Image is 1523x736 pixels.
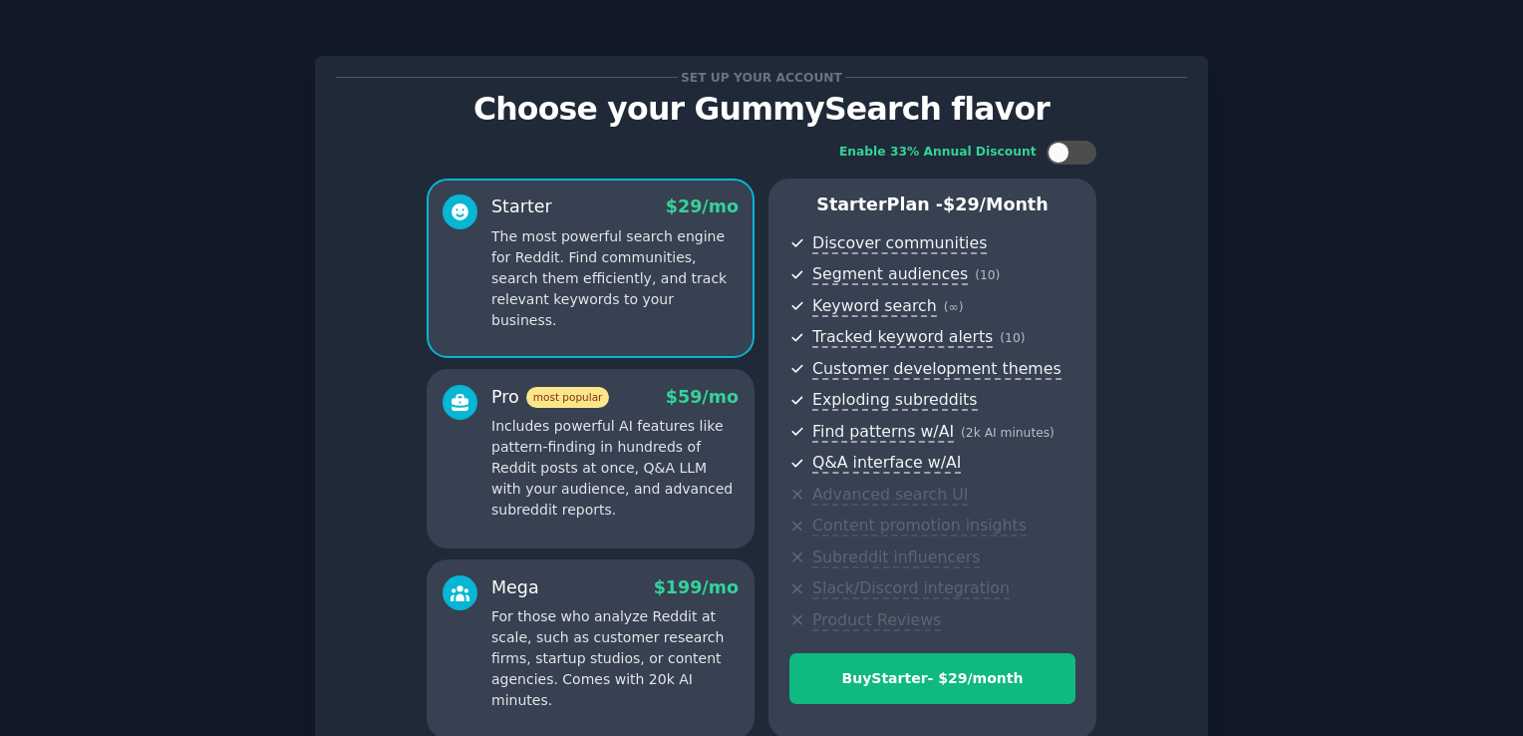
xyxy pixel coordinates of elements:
[1000,331,1025,345] span: ( 10 )
[812,516,1027,537] span: Content promotion insights
[812,327,993,348] span: Tracked keyword alerts
[526,387,610,408] span: most popular
[812,578,1010,599] span: Slack/Discord integration
[812,390,977,411] span: Exploding subreddits
[666,196,739,216] span: $ 29 /mo
[654,577,739,597] span: $ 199 /mo
[336,92,1187,127] p: Choose your GummySearch flavor
[491,385,609,410] div: Pro
[812,422,954,443] span: Find patterns w/AI
[944,300,964,314] span: ( ∞ )
[491,575,539,600] div: Mega
[812,296,937,317] span: Keyword search
[812,610,941,631] span: Product Reviews
[812,359,1062,380] span: Customer development themes
[812,233,987,254] span: Discover communities
[975,268,1000,282] span: ( 10 )
[812,485,968,506] span: Advanced search UI
[812,548,980,568] span: Subreddit influencers
[666,387,739,407] span: $ 59 /mo
[943,194,1049,214] span: $ 29 /month
[491,226,739,331] p: The most powerful search engine for Reddit. Find communities, search them efficiently, and track ...
[812,264,968,285] span: Segment audiences
[491,606,739,711] p: For those who analyze Reddit at scale, such as customer research firms, startup studios, or conte...
[491,416,739,521] p: Includes powerful AI features like pattern-finding in hundreds of Reddit posts at once, Q&A LLM w...
[812,453,961,474] span: Q&A interface w/AI
[961,426,1055,440] span: ( 2k AI minutes )
[789,192,1075,217] p: Starter Plan -
[839,144,1037,162] div: Enable 33% Annual Discount
[491,194,552,219] div: Starter
[678,67,846,88] span: Set up your account
[789,653,1075,704] button: BuyStarter- $29/month
[790,668,1074,689] div: Buy Starter - $ 29 /month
